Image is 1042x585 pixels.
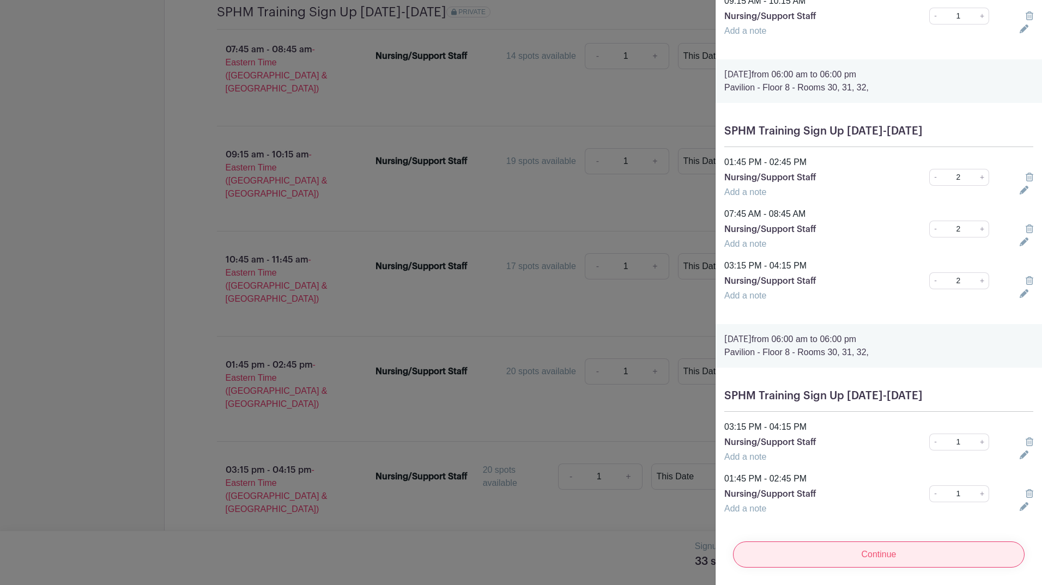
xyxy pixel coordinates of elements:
div: 07:45 AM - 08:45 AM [718,208,1040,221]
a: + [976,272,989,289]
strong: [DATE] [724,335,752,344]
p: from 06:00 am to 06:00 pm [724,333,1033,346]
a: + [976,169,989,186]
a: - [929,169,941,186]
a: Add a note [724,504,766,513]
input: Continue [733,541,1025,568]
p: from 06:00 am to 06:00 pm [724,68,1033,81]
p: Nursing/Support Staff [724,275,899,288]
a: - [929,272,941,289]
p: Nursing/Support Staff [724,171,899,184]
p: Nursing/Support Staff [724,10,899,23]
p: Nursing/Support Staff [724,487,899,501]
a: + [976,8,989,25]
h5: SPHM Training Sign Up [DATE]-[DATE] [724,125,1033,138]
a: + [976,434,989,450]
a: Add a note [724,239,766,248]
a: Add a note [724,452,766,461]
a: - [929,221,941,237]
p: Pavilion - Floor 8 - Rooms 30, 31, 32, [724,346,1033,359]
h5: SPHM Training Sign Up [DATE]-[DATE] [724,389,1033,403]
a: + [976,485,989,502]
div: 01:45 PM - 02:45 PM [718,156,1040,169]
div: 03:15 PM - 04:15 PM [718,259,1040,272]
a: Add a note [724,187,766,197]
a: - [929,8,941,25]
a: + [976,221,989,237]
div: 01:45 PM - 02:45 PM [718,472,1040,485]
a: Add a note [724,26,766,35]
p: Nursing/Support Staff [724,223,899,236]
a: - [929,485,941,502]
p: Pavilion - Floor 8 - Rooms 30, 31, 32, [724,81,1033,94]
strong: [DATE] [724,70,752,79]
div: 03:15 PM - 04:15 PM [718,421,1040,434]
a: - [929,434,941,450]
p: Nursing/Support Staff [724,436,899,449]
a: Add a note [724,291,766,300]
